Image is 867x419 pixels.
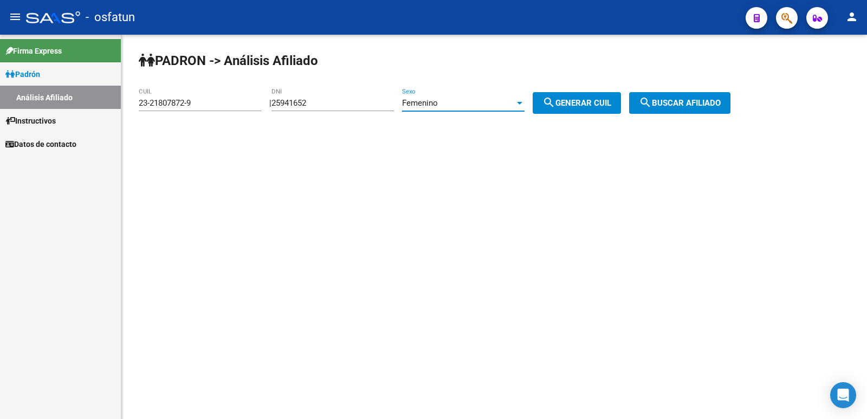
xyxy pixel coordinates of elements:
strong: PADRON -> Análisis Afiliado [139,53,318,68]
div: | [269,98,629,108]
span: - osfatun [86,5,135,29]
mat-icon: menu [9,10,22,23]
mat-icon: person [845,10,858,23]
span: Instructivos [5,115,56,127]
mat-icon: search [542,96,555,109]
button: Buscar afiliado [629,92,730,114]
span: Generar CUIL [542,98,611,108]
div: Open Intercom Messenger [830,382,856,408]
span: Buscar afiliado [639,98,721,108]
span: Firma Express [5,45,62,57]
mat-icon: search [639,96,652,109]
span: Femenino [402,98,438,108]
button: Generar CUIL [533,92,621,114]
span: Datos de contacto [5,138,76,150]
span: Padrón [5,68,40,80]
